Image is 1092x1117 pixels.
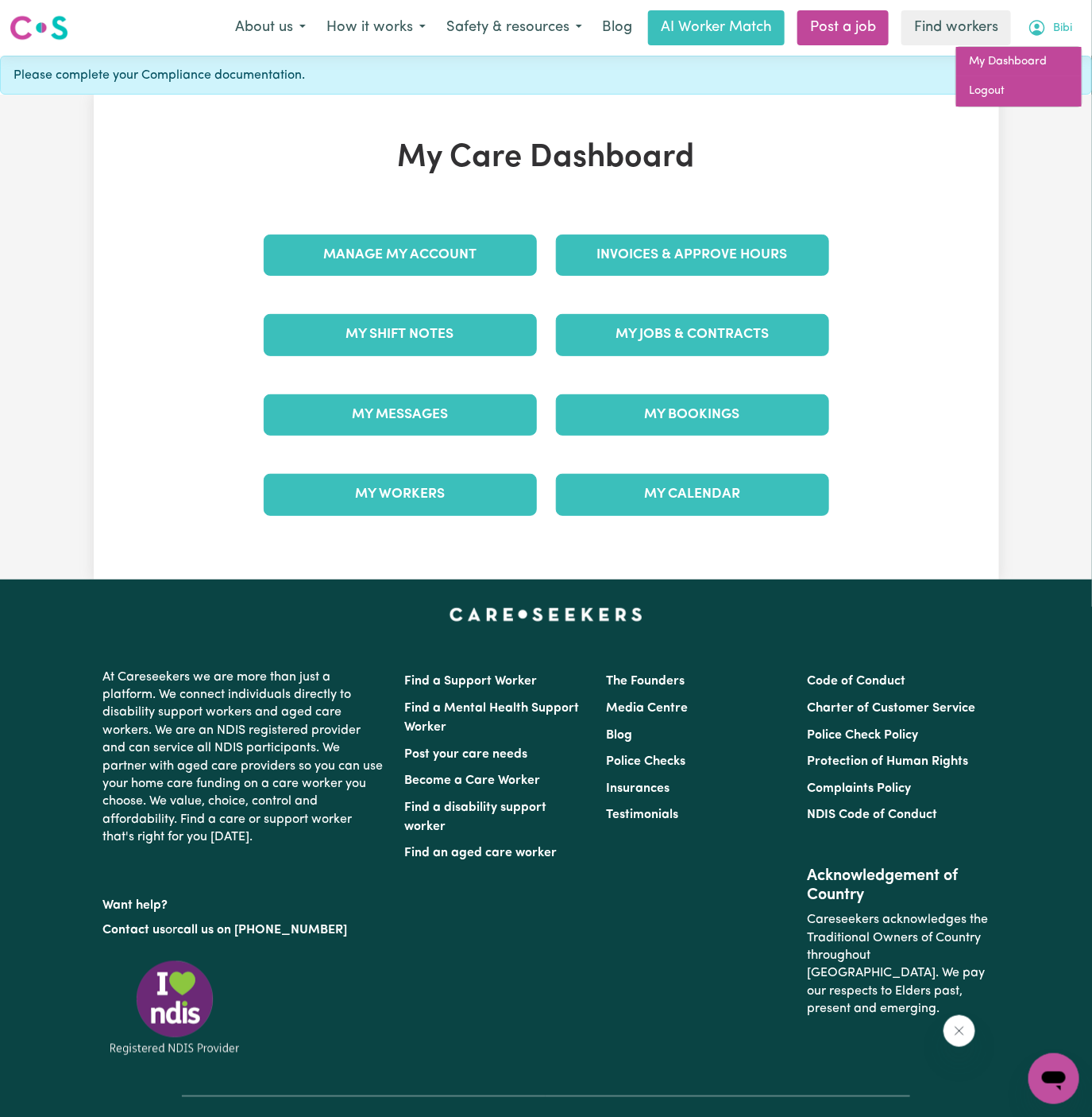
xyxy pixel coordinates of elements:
img: Careseekers logo [10,14,68,42]
a: NDIS Code of Conduct [807,809,937,821]
a: Post your care needs [405,748,528,761]
a: Code of Conduct [807,675,905,688]
a: Find a Mental Health Support Worker [405,702,580,734]
a: Post a job [797,10,889,45]
a: My Workers [264,474,537,515]
iframe: Button to launch messaging window [1028,1053,1079,1104]
span: Please complete your Compliance documentation. [14,66,305,85]
h2: Acknowledgement of Country [807,867,989,905]
a: Media Centre [606,702,688,715]
a: Charter of Customer Service [807,702,975,715]
a: The Founders [606,675,685,688]
button: About us [225,11,316,45]
a: Blog [592,10,642,45]
a: Protection of Human Rights [807,755,968,768]
p: At Careseekers we are more than just a platform. We connect individuals directly to disability su... [103,662,386,853]
span: Bibi [1053,20,1072,37]
a: Police Check Policy [807,729,918,742]
a: Find a disability support worker [405,801,547,833]
a: Invoices & Approve Hours [556,235,829,276]
a: Police Checks [606,755,685,768]
a: AI Worker Match [648,10,785,45]
h1: My Care Dashboard [254,139,839,177]
a: My Jobs & Contracts [556,314,829,355]
p: Careseekers acknowledges the Traditional Owners of Country throughout [GEOGRAPHIC_DATA]. We pay o... [807,905,989,1024]
a: My Dashboard [956,47,1082,77]
a: Find a Support Worker [405,675,538,688]
a: Careseekers logo [10,10,68,46]
a: My Shift Notes [264,314,537,355]
a: Careseekers home page [450,608,642,621]
a: Complaints Policy [807,782,911,795]
button: Safety & resources [436,11,592,45]
a: call us on [PHONE_NUMBER] [178,924,348,937]
p: Want help? [103,890,386,914]
a: Become a Care Worker [405,774,541,787]
a: Find an aged care worker [405,847,558,859]
div: My Account [955,46,1082,107]
a: My Bookings [556,394,829,436]
img: Registered NDIS provider [103,958,246,1057]
a: My Calendar [556,474,829,515]
button: My Account [1017,11,1082,45]
a: Contact us [103,924,166,937]
a: Find workers [901,10,1011,45]
a: Logout [956,76,1082,107]
span: Need any help? [10,11,96,24]
iframe: Close message [943,1015,975,1047]
a: Insurances [606,782,669,795]
a: Blog [606,729,632,742]
a: Manage My Account [264,235,537,276]
a: My Messages [264,394,537,436]
button: How it works [316,11,436,45]
p: or [103,915,386,945]
a: Testimonials [606,809,678,821]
